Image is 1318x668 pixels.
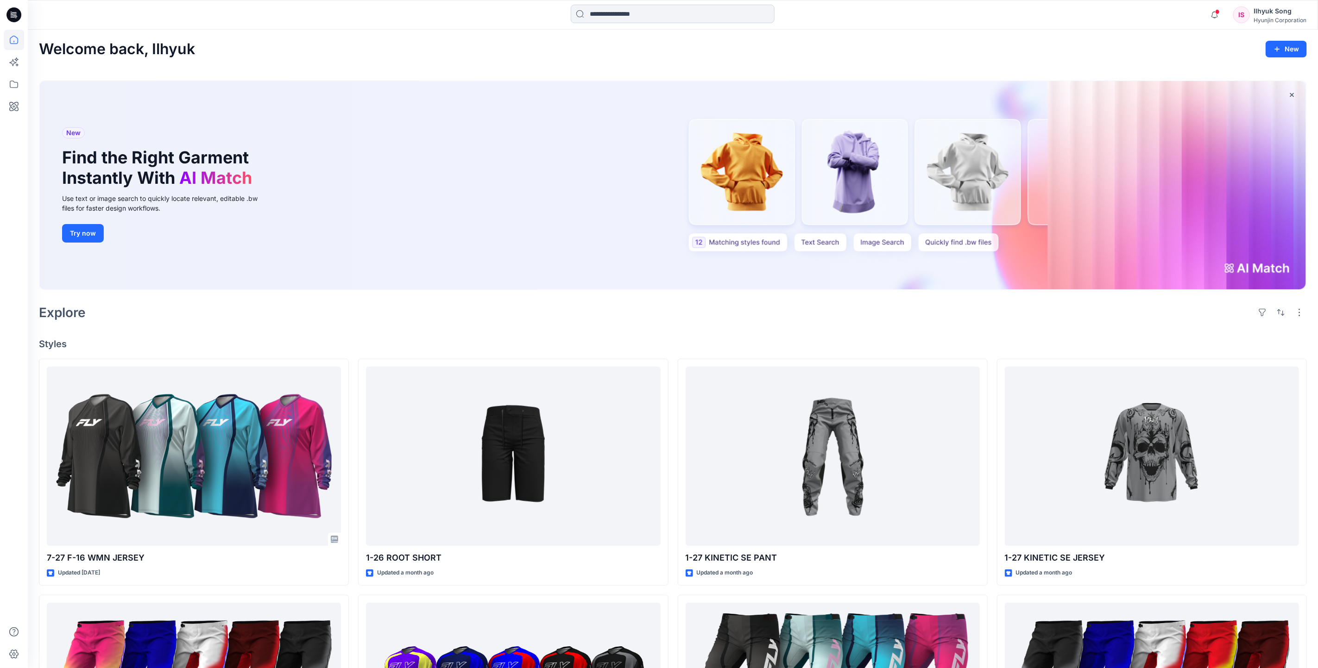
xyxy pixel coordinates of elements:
p: 1-27 KINETIC SE JERSEY [1005,551,1299,564]
button: New [1266,41,1307,57]
div: Hyunjin Corporation [1254,17,1306,24]
a: 1-26 ROOT SHORT [366,367,660,546]
h2: Welcome back, Ilhyuk [39,41,195,58]
p: Updated [DATE] [58,568,100,578]
p: Updated a month ago [377,568,434,578]
p: 1-27 KINETIC SE PANT [686,551,980,564]
h1: Find the Right Garment Instantly With [62,148,257,187]
span: New [66,127,81,138]
p: Updated a month ago [1016,568,1072,578]
h2: Explore [39,305,86,320]
a: 7-27 F-16 WMN JERSEY [47,367,341,546]
button: Try now [62,224,104,243]
a: 1-27 KINETIC SE PANT [686,367,980,546]
p: Updated a month ago [697,568,753,578]
span: AI Match [179,168,252,188]
div: Use text or image search to quickly locate relevant, editable .bw files for faster design workflows. [62,194,271,213]
h4: Styles [39,338,1307,350]
div: IS [1233,6,1250,23]
p: 1-26 ROOT SHORT [366,551,660,564]
p: 7-27 F-16 WMN JERSEY [47,551,341,564]
div: Ilhyuk Song [1254,6,1306,17]
a: 1-27 KINETIC SE JERSEY [1005,367,1299,546]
